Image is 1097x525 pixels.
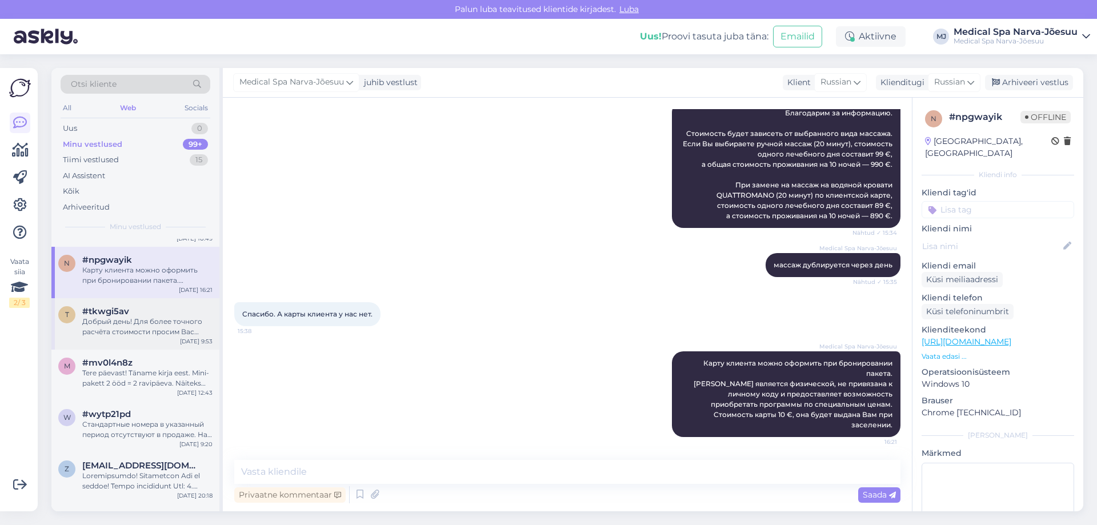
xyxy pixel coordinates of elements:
div: Tere päevast! Täname kirja eest. Mini-pakett 2 ööd = 2 ravipäeva. Näiteks kui saabute 11 ja lahku... [82,368,213,388]
p: Chrome [TECHNICAL_ID] [922,407,1074,419]
div: Medical Spa Narva-Jõesuu [954,37,1078,46]
p: Kliendi email [922,260,1074,272]
div: All [61,101,74,115]
input: Lisa tag [922,201,1074,218]
div: 99+ [183,139,208,150]
div: Socials [182,101,210,115]
div: Aktiivne [836,26,906,47]
span: n [931,114,936,123]
div: Добрый день! Для более точного расчёта стоимости просим Вас указать желаемые даты размещения, так... [82,316,213,337]
div: Карту клиента можно оформить при бронировании пакета. [PERSON_NAME] является физической, не привя... [82,265,213,286]
div: [DATE] 9:53 [180,337,213,346]
span: #mv0l4n8z [82,358,133,368]
span: zapadnja71@mail.ru [82,460,201,471]
p: Operatsioonisüsteem [922,366,1074,378]
span: Offline [1020,111,1071,123]
div: AI Assistent [63,170,105,182]
p: Klienditeekond [922,324,1074,336]
div: [DATE] 20:18 [177,491,213,500]
div: Loremipsumdo! Sitametcon Adi el seddoe! Tempo incididunt Utl: 4. Etdo-magna "Aliquaen" - admin://... [82,471,213,491]
span: Russian [934,76,965,89]
a: Medical Spa Narva-JõesuuMedical Spa Narva-Jõesuu [954,27,1090,46]
span: 16:21 [854,438,897,446]
span: Russian [820,76,851,89]
div: Privaatne kommentaar [234,487,346,503]
div: Kliendi info [922,170,1074,180]
div: Klienditugi [876,77,924,89]
div: [DATE] 12:43 [177,388,213,397]
p: Windows 10 [922,378,1074,390]
div: 2 / 3 [9,298,30,308]
div: Uus [63,123,77,134]
input: Lisa nimi [922,240,1061,253]
span: Saada [863,490,896,500]
p: Kliendi telefon [922,292,1074,304]
a: [URL][DOMAIN_NAME] [922,336,1011,347]
button: Emailid [773,26,822,47]
span: #tkwgi5av [82,306,129,316]
span: Minu vestlused [110,222,161,232]
div: Tiimi vestlused [63,154,119,166]
div: Kõik [63,186,79,197]
div: [DATE] 10:49 [177,234,213,243]
div: Vaata siia [9,257,30,308]
span: Карту клиента можно оформить при бронировании пакета. [PERSON_NAME] является физической, не привя... [694,359,894,429]
span: Otsi kliente [71,78,117,90]
div: Minu vestlused [63,139,122,150]
div: Küsi meiliaadressi [922,272,1003,287]
div: [GEOGRAPHIC_DATA], [GEOGRAPHIC_DATA] [925,135,1051,159]
div: Küsi telefoninumbrit [922,304,1014,319]
span: Medical Spa Narva-Jõesuu [239,76,344,89]
span: массаж дублируется через день [774,261,892,269]
span: w [63,413,71,422]
span: m [64,362,70,370]
div: Web [118,101,138,115]
div: Proovi tasuta juba täna: [640,30,768,43]
span: Luba [616,4,642,14]
span: Спасибо. А карты клиента у нас нет. [242,310,373,318]
span: Nähtud ✓ 15:34 [852,229,897,237]
div: # npgwayik [949,110,1020,124]
div: [DATE] 9:20 [179,440,213,448]
div: Arhiveeritud [63,202,110,213]
div: Medical Spa Narva-Jõesuu [954,27,1078,37]
div: 15 [190,154,208,166]
span: t [65,310,69,319]
p: Brauser [922,395,1074,407]
div: [DATE] 16:21 [179,286,213,294]
span: z [65,464,69,473]
div: [PERSON_NAME] [922,430,1074,440]
span: Medical Spa Narva-Jõesuu [819,342,897,351]
div: 0 [191,123,208,134]
span: Medical Spa Narva-Jõesuu [819,244,897,253]
div: MJ [933,29,949,45]
div: Klient [783,77,811,89]
span: #wytp21pd [82,409,131,419]
img: Askly Logo [9,77,31,99]
span: n [64,259,70,267]
p: Kliendi tag'id [922,187,1074,199]
span: Благодарим за информацию. Стоимость будет зависеть от выбранного вида массажа. Если Вы выбираете ... [683,109,894,220]
span: 15:38 [238,327,281,335]
b: Uus! [640,31,662,42]
p: Vaata edasi ... [922,351,1074,362]
p: Kliendi nimi [922,223,1074,235]
span: #npgwayik [82,255,132,265]
span: Nähtud ✓ 15:35 [853,278,897,286]
div: juhib vestlust [359,77,418,89]
div: Arhiveeri vestlus [985,75,1073,90]
div: Стандартные номера в указанный период отсутствуют в продаже. На этой неделе мы можем предложить р... [82,419,213,440]
p: Märkmed [922,447,1074,459]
